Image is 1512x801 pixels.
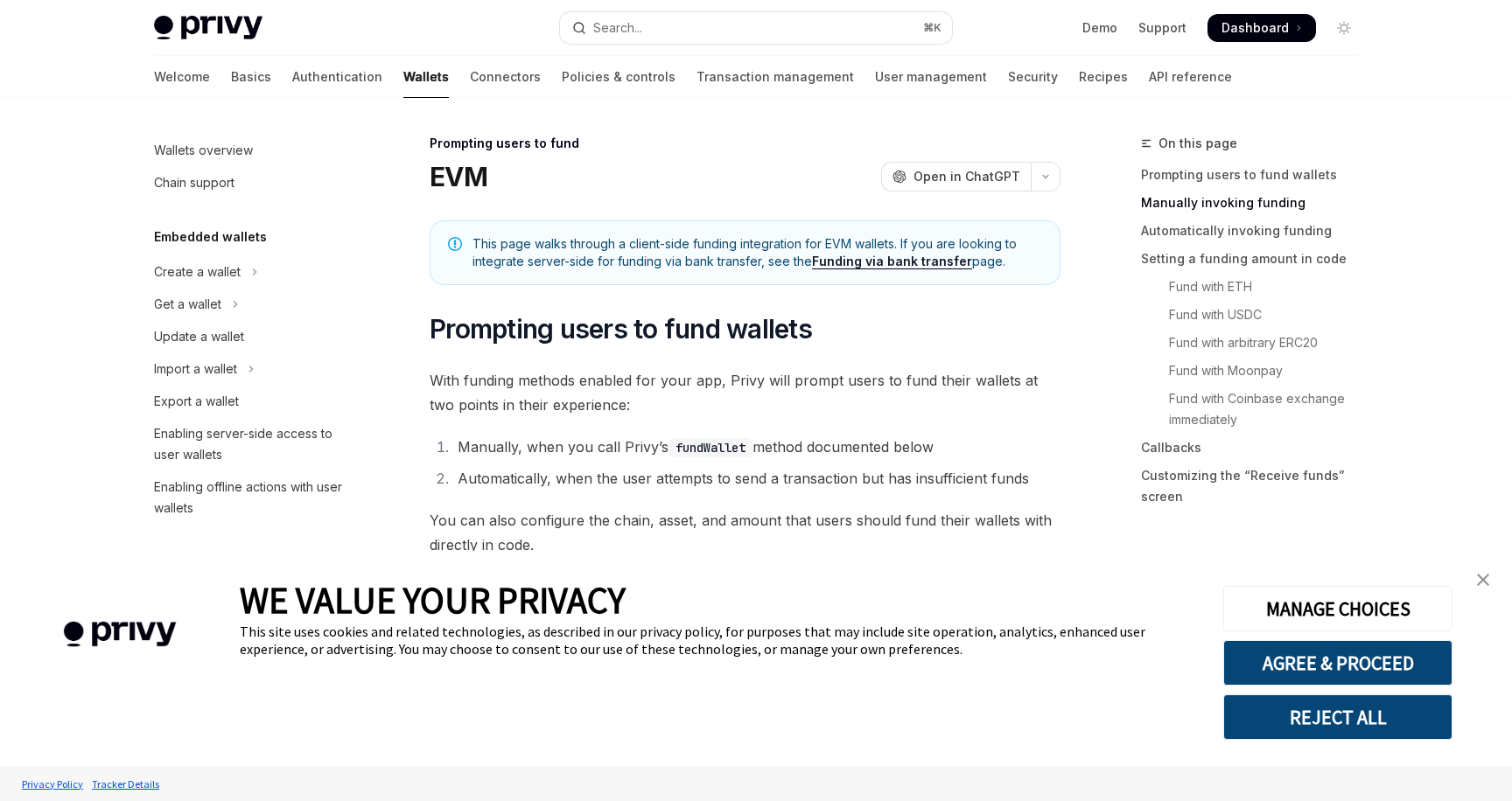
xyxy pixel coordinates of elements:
a: Recipes [1079,56,1128,98]
div: Create a wallet [154,261,241,282]
a: Enabling server-side access to user wallets [140,418,364,470]
button: Toggle Get a wallet section [140,289,364,320]
a: Fund with ETH [1141,273,1372,301]
a: Customizing the “Receive funds” screen [1141,462,1372,511]
a: Prompting users to fund wallets [1141,161,1372,189]
button: REJECT ALL [1223,694,1452,740]
a: Privacy Policy [17,769,87,799]
div: Wallets overview [154,140,253,161]
a: Demo [1082,19,1117,37]
img: light logo [154,16,262,40]
div: Get a wallet [154,294,221,315]
a: Authentication [292,56,382,98]
div: Enabling offline actions with user wallets [154,477,353,519]
a: Setting a funding amount in code [1141,245,1372,273]
a: API reference [1149,56,1232,98]
a: Policies & controls [562,56,675,98]
div: Export a wallet [154,391,239,412]
button: MANAGE CHOICES [1223,586,1452,631]
button: Toggle Create a wallet section [140,256,364,288]
span: Dashboard [1221,19,1289,37]
img: close banner [1477,574,1489,586]
div: Update a wallet [154,326,244,347]
svg: Note [448,237,462,251]
span: WE VALUE YOUR PRIVACY [240,577,626,623]
button: Toggle Import a wallet section [140,353,364,385]
code: fundWallet [668,438,752,457]
a: Connectors [470,56,541,98]
button: Open search [560,12,952,44]
span: This page walks through a client-side funding integration for EVM wallets. If you are looking to ... [472,235,1042,270]
a: Enabling offline actions with user wallets [140,471,364,524]
a: Security [1008,56,1058,98]
button: Toggle dark mode [1330,14,1358,42]
span: Open in ChatGPT [913,168,1020,185]
a: Callbacks [1141,434,1372,462]
a: Fund with Moonpay [1141,357,1372,385]
li: Automatically, when the user attempts to send a transaction but has insufficient funds [452,466,1060,491]
a: Dashboard [1207,14,1316,42]
span: You can also configure the chain, asset, and amount that users should fund their wallets with dir... [430,508,1060,557]
span: On this page [1158,133,1237,154]
a: Funding via bank transfer [812,254,972,269]
div: Import a wallet [154,359,237,380]
a: Support [1138,19,1186,37]
span: ⌘ K [923,21,941,35]
a: close banner [1466,562,1501,597]
button: Open in ChatGPT [881,162,1031,192]
h1: EVM [430,161,487,192]
div: Enabling server-side access to user wallets [154,423,353,465]
span: Prompting users to fund wallets [430,313,812,345]
div: Prompting users to fund [430,135,1060,152]
a: Chain support [140,167,364,199]
a: Wallets [403,56,449,98]
a: User management [875,56,987,98]
div: This site uses cookies and related technologies, as described in our privacy policy, for purposes... [240,623,1197,658]
a: Update a wallet [140,321,364,352]
span: With funding methods enabled for your app, Privy will prompt users to fund their wallets at two p... [430,368,1060,417]
a: Fund with arbitrary ERC20 [1141,329,1372,357]
img: company logo [26,596,213,672]
a: Wallets overview [140,135,364,166]
a: Manually invoking funding [1141,189,1372,217]
a: Basics [231,56,271,98]
a: Fund with USDC [1141,301,1372,329]
a: Welcome [154,56,210,98]
a: Fund with Coinbase exchange immediately [1141,385,1372,434]
li: Manually, when you call Privy’s method documented below [452,435,1060,459]
a: Automatically invoking funding [1141,217,1372,245]
button: AGREE & PROCEED [1223,640,1452,686]
a: Tracker Details [87,769,164,799]
a: Export a wallet [140,386,364,417]
a: Transaction management [696,56,854,98]
h5: Embedded wallets [154,226,267,247]
div: Search... [593,17,642,38]
div: Chain support [154,172,234,193]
